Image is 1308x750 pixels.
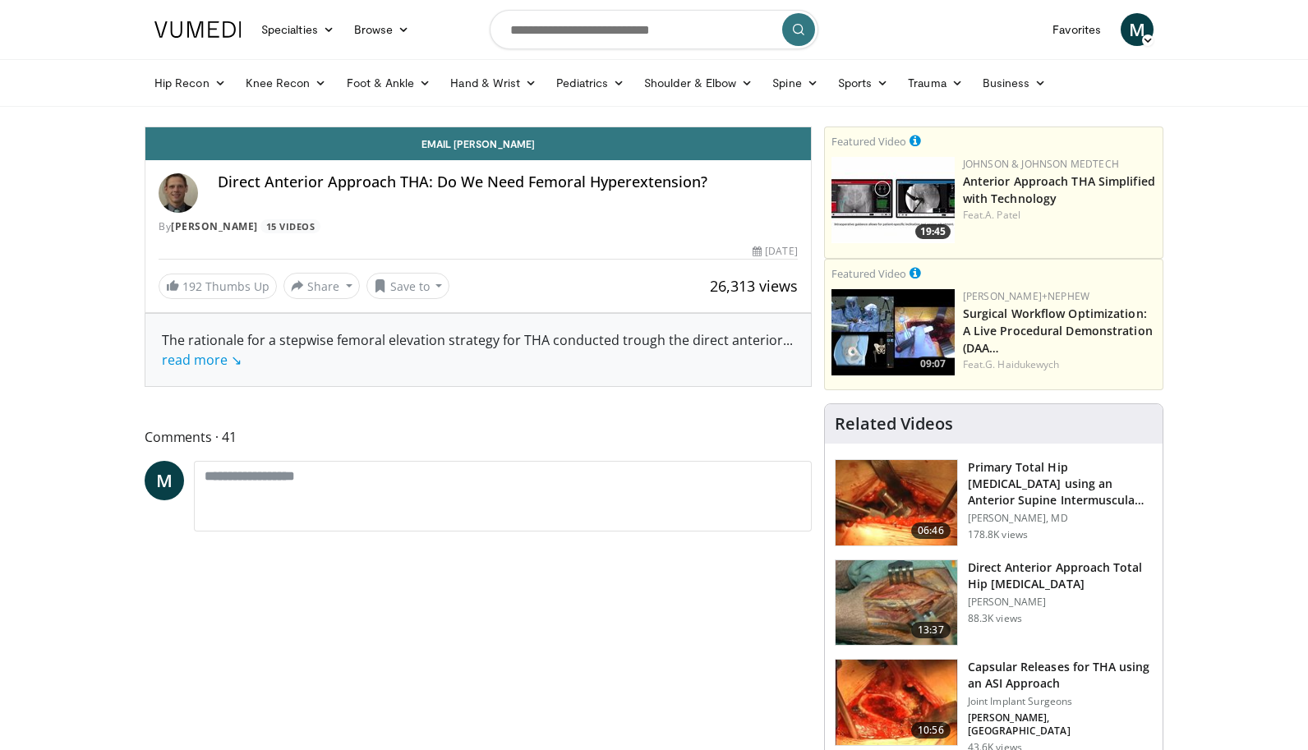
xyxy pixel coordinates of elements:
[145,127,811,160] a: Email [PERSON_NAME]
[963,208,1156,223] div: Feat.
[490,10,818,49] input: Search topics, interventions
[710,276,798,296] span: 26,313 views
[218,173,798,191] h4: Direct Anterior Approach THA: Do We Need Femoral Hyperextension?
[963,306,1153,356] a: Surgical Workflow Optimization: A Live Procedural Demonstration (DAA…
[968,659,1153,692] h3: Capsular Releases for THA using an ASI Approach
[968,695,1153,708] p: Joint Implant Surgeons
[831,157,955,243] img: 06bb1c17-1231-4454-8f12-6191b0b3b81a.150x105_q85_crop-smart_upscale.jpg
[831,289,955,375] img: bcfc90b5-8c69-4b20-afee-af4c0acaf118.150x105_q85_crop-smart_upscale.jpg
[366,273,450,299] button: Save to
[836,560,957,646] img: 294118_0000_1.png.150x105_q85_crop-smart_upscale.jpg
[835,414,953,434] h4: Related Videos
[835,559,1153,646] a: 13:37 Direct Anterior Approach Total Hip [MEDICAL_DATA] [PERSON_NAME] 88.3K views
[1121,13,1154,46] a: M
[634,67,762,99] a: Shoulder & Elbow
[968,612,1022,625] p: 88.3K views
[836,460,957,545] img: 263423_3.png.150x105_q85_crop-smart_upscale.jpg
[162,330,794,370] div: The rationale for a stepwise femoral elevation strategy for THA conducted trough the direct anterior
[911,522,951,539] span: 06:46
[283,273,360,299] button: Share
[831,266,906,281] small: Featured Video
[337,67,441,99] a: Foot & Ankle
[162,351,242,369] a: read more ↘
[985,208,1020,222] a: A. Patel
[963,173,1155,206] a: Anterior Approach THA Simplified with Technology
[836,660,957,745] img: 314571_3.png.150x105_q85_crop-smart_upscale.jpg
[145,461,184,500] a: M
[968,528,1028,541] p: 178.8K views
[831,289,955,375] a: 09:07
[145,67,236,99] a: Hip Recon
[753,244,797,259] div: [DATE]
[159,173,198,213] img: Avatar
[828,67,899,99] a: Sports
[968,559,1153,592] h3: Direct Anterior Approach Total Hip [MEDICAL_DATA]
[260,219,320,233] a: 15 Videos
[546,67,634,99] a: Pediatrics
[898,67,973,99] a: Trauma
[963,357,1156,372] div: Feat.
[236,67,337,99] a: Knee Recon
[154,21,242,38] img: VuMedi Logo
[831,134,906,149] small: Featured Video
[835,459,1153,546] a: 06:46 Primary Total Hip [MEDICAL_DATA] using an Anterior Supine Intermuscula… [PERSON_NAME], MD 1...
[911,722,951,738] span: 10:56
[968,711,1153,738] p: [PERSON_NAME], [GEOGRAPHIC_DATA]
[968,512,1153,525] p: [PERSON_NAME], MD
[762,67,827,99] a: Spine
[915,224,951,239] span: 19:45
[915,357,951,371] span: 09:07
[145,426,812,448] span: Comments 41
[963,157,1119,171] a: Johnson & Johnson MedTech
[159,274,277,299] a: 192 Thumbs Up
[968,596,1153,609] p: [PERSON_NAME]
[985,357,1059,371] a: G. Haidukewych
[911,622,951,638] span: 13:37
[831,157,955,243] a: 19:45
[963,289,1089,303] a: [PERSON_NAME]+Nephew
[251,13,344,46] a: Specialties
[171,219,258,233] a: [PERSON_NAME]
[1043,13,1111,46] a: Favorites
[440,67,546,99] a: Hand & Wrist
[973,67,1057,99] a: Business
[182,278,202,294] span: 192
[159,219,798,234] div: By
[968,459,1153,508] h3: Primary Total Hip [MEDICAL_DATA] using an Anterior Supine Intermuscula…
[344,13,420,46] a: Browse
